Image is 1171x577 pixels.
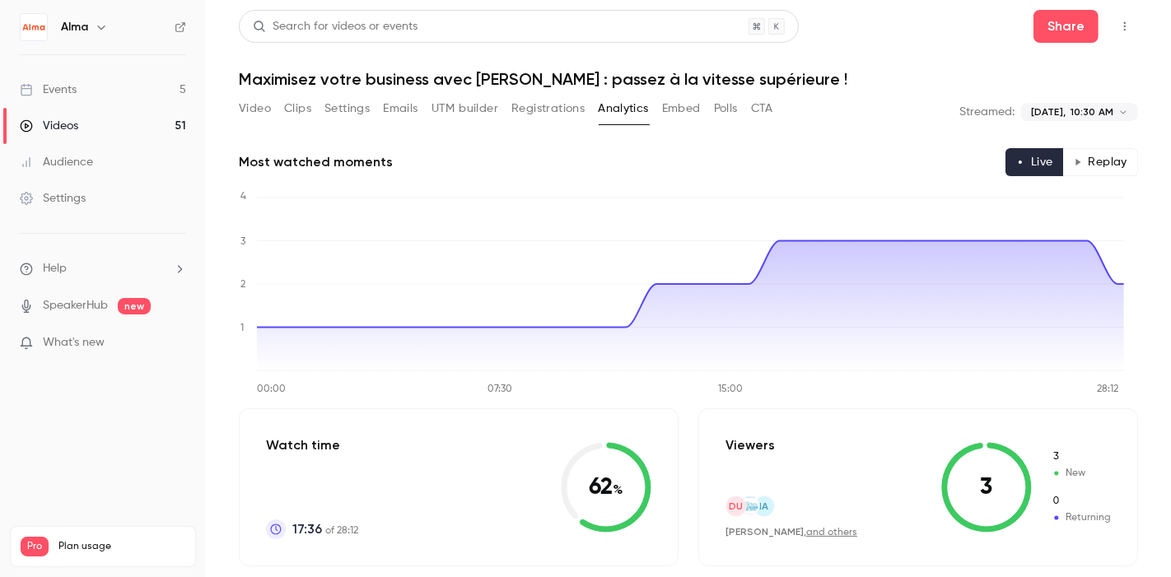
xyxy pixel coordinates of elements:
div: Videos [20,118,78,134]
div: Search for videos or events [253,18,418,35]
button: UTM builder [432,95,498,122]
tspan: 00:00 [257,385,286,395]
div: Events [20,81,77,98]
span: Plan usage [58,540,185,553]
span: 17:36 [292,519,322,539]
div: Settings [20,190,86,207]
p: of 28:12 [292,519,358,539]
a: SpeakerHub [43,297,108,314]
tspan: 15:00 [718,385,743,395]
span: New [1052,466,1111,481]
span: Returning [1052,510,1111,525]
p: Streamed: [959,104,1015,120]
div: , [725,525,857,539]
tspan: 07:30 [488,385,512,395]
tspan: 2 [240,280,245,290]
button: Analytics [598,95,649,122]
tspan: 28:12 [1097,385,1118,395]
span: New [1052,449,1111,464]
a: and others [806,528,857,537]
button: Live [1005,148,1064,176]
tspan: 3 [240,237,245,247]
tspan: 4 [240,192,246,202]
span: 10:30 AM [1071,105,1113,119]
span: Returning [1052,494,1111,509]
span: new [118,298,151,314]
button: Replay [1063,148,1138,176]
button: CTA [751,95,773,122]
button: Share [1033,10,1099,43]
h2: Most watched moments [239,152,393,172]
li: help-dropdown-opener [20,260,186,277]
img: lesportesdumontblanc.fr [741,496,759,514]
span: Ia [760,499,769,514]
iframe: Noticeable Trigger [166,336,186,351]
p: Watch time [266,435,358,455]
button: Clips [284,95,311,122]
span: Help [43,260,67,277]
span: [PERSON_NAME] [725,526,804,537]
button: Registrations [511,95,585,122]
h1: Maximisez votre business avec [PERSON_NAME] : passez à la vitesse supérieure ! [239,69,1138,89]
div: Audience [20,154,93,170]
span: DU [730,499,744,514]
button: Embed [662,95,701,122]
p: Viewers [725,435,775,455]
button: Settings [324,95,370,122]
button: Video [239,95,271,122]
img: Alma [21,14,47,40]
button: Polls [714,95,738,122]
button: Top Bar Actions [1112,13,1138,40]
span: What's new [43,334,105,351]
tspan: 1 [240,323,244,333]
span: [DATE], [1031,105,1066,119]
span: Pro [21,537,49,556]
button: Emails [383,95,418,122]
h6: Alma [61,19,88,35]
